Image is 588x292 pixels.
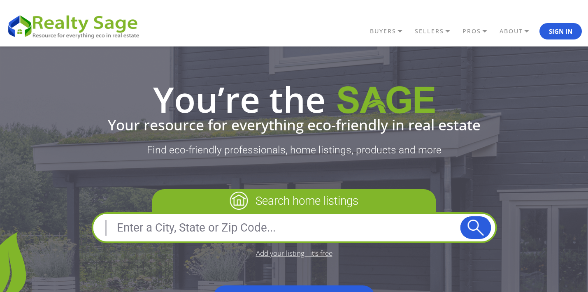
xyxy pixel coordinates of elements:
[497,24,539,38] a: ABOUT
[6,118,582,132] div: Your resource for everything eco-friendly in real estate
[6,144,582,156] p: Find eco-friendly professionals, home listings, products and more
[413,24,460,38] a: SELLERS
[460,24,497,38] a: PROS
[368,24,413,38] a: BUYERS
[6,82,582,117] h1: You’re the
[6,12,146,39] img: REALTY SAGE
[539,23,582,39] button: Sign In
[256,250,332,257] a: Add your listing - it’s free
[337,86,435,117] img: Realty Sage
[97,218,460,238] input: Enter a City, State or Zip Code...
[152,189,436,212] p: Search home listings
